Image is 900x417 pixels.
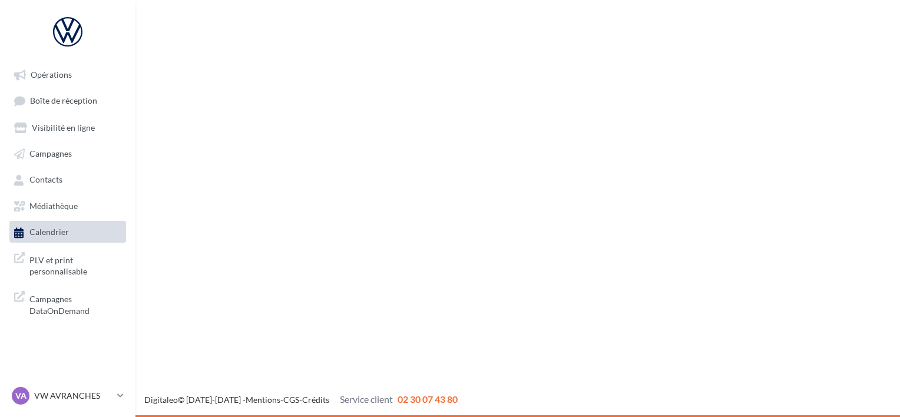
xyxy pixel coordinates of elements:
[29,175,62,185] span: Contacts
[302,395,329,405] a: Crédits
[15,390,27,402] span: VA
[7,168,128,190] a: Contacts
[340,393,393,405] span: Service client
[29,227,69,237] span: Calendrier
[283,395,299,405] a: CGS
[7,90,128,111] a: Boîte de réception
[7,117,128,138] a: Visibilité en ligne
[30,96,97,106] span: Boîte de réception
[7,286,128,321] a: Campagnes DataOnDemand
[31,69,72,80] span: Opérations
[32,123,95,133] span: Visibilité en ligne
[246,395,280,405] a: Mentions
[34,390,113,402] p: VW AVRANCHES
[29,201,78,211] span: Médiathèque
[144,395,458,405] span: © [DATE]-[DATE] - - -
[7,247,128,282] a: PLV et print personnalisable
[29,252,121,277] span: PLV et print personnalisable
[144,395,178,405] a: Digitaleo
[7,221,128,242] a: Calendrier
[29,291,121,316] span: Campagnes DataOnDemand
[7,143,128,164] a: Campagnes
[7,64,128,85] a: Opérations
[7,195,128,216] a: Médiathèque
[9,385,126,407] a: VA VW AVRANCHES
[398,393,458,405] span: 02 30 07 43 80
[29,148,72,158] span: Campagnes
